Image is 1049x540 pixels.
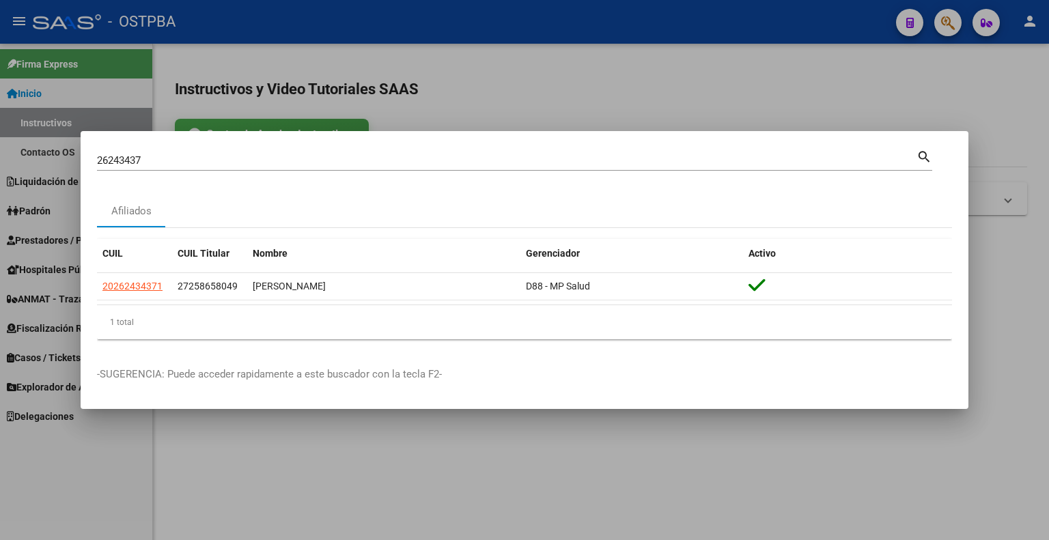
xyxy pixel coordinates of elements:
datatable-header-cell: CUIL Titular [172,239,247,268]
span: Nombre [253,248,288,259]
p: -SUGERENCIA: Puede acceder rapidamente a este buscador con la tecla F2- [97,367,952,382]
div: 1 total [97,305,952,339]
datatable-header-cell: Activo [743,239,952,268]
mat-icon: search [917,147,932,164]
div: [PERSON_NAME] [253,279,515,294]
span: 27258658049 [178,281,238,292]
span: D88 - MP Salud [526,281,590,292]
iframe: Intercom live chat [1003,494,1035,526]
datatable-header-cell: CUIL [97,239,172,268]
span: CUIL Titular [178,248,229,259]
datatable-header-cell: Gerenciador [520,239,743,268]
span: CUIL [102,248,123,259]
span: 20262434371 [102,281,163,292]
span: Gerenciador [526,248,580,259]
datatable-header-cell: Nombre [247,239,520,268]
div: Afiliados [111,203,152,219]
span: Activo [749,248,776,259]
